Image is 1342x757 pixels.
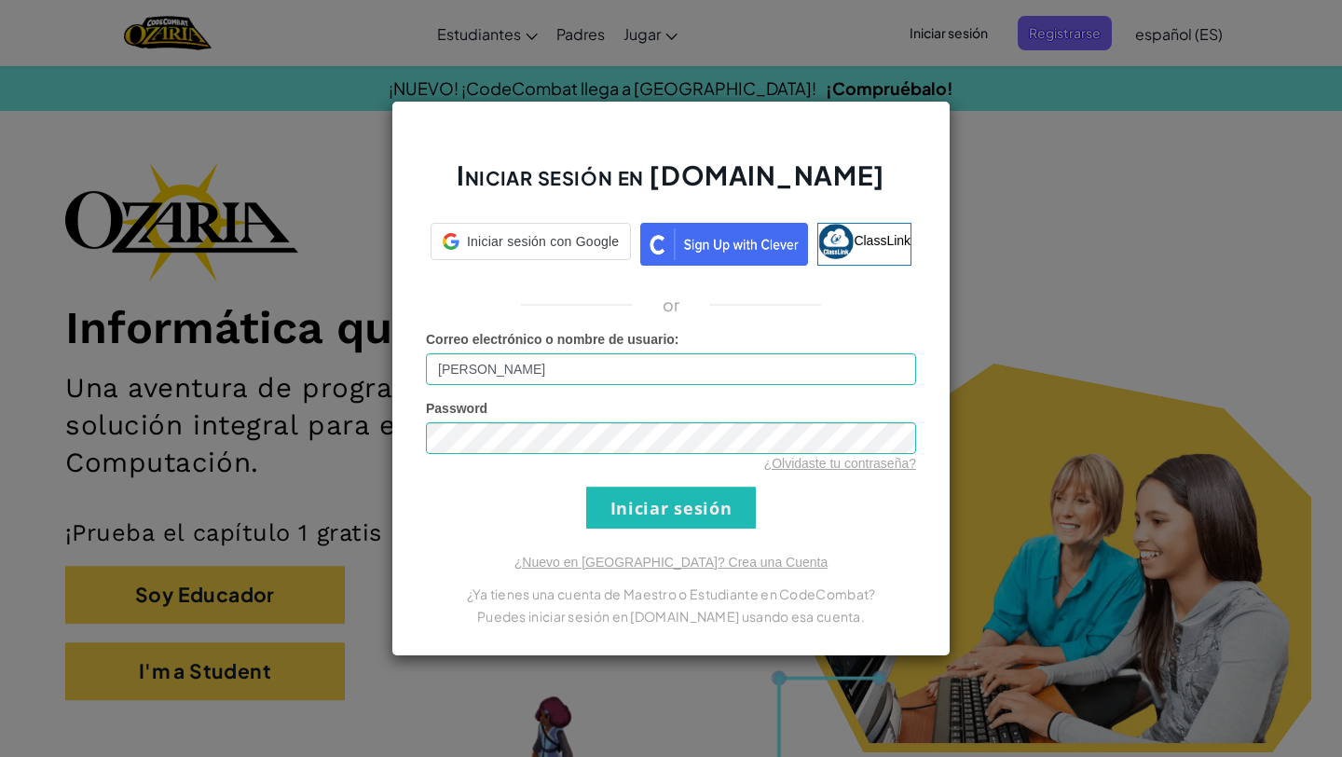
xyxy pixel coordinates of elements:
[431,223,631,260] div: Iniciar sesión con Google
[514,555,828,570] a: ¿Nuevo en [GEOGRAPHIC_DATA]? Crea una Cuenta
[818,224,854,259] img: classlink-logo-small.png
[431,223,631,266] a: Iniciar sesión con Google
[467,232,619,251] span: Iniciar sesión con Google
[854,233,911,248] span: ClassLink
[426,330,679,349] label: :
[426,605,916,627] p: Puedes iniciar sesión en [DOMAIN_NAME] usando esa cuenta.
[663,294,680,316] p: or
[764,456,916,471] a: ¿Olvidaste tu contraseña?
[586,487,756,529] input: Iniciar sesión
[640,223,808,266] img: clever_sso_button@2x.png
[426,158,916,212] h2: Iniciar sesión en [DOMAIN_NAME]
[426,332,675,347] span: Correo electrónico o nombre de usuario
[426,583,916,605] p: ¿Ya tienes una cuenta de Maestro o Estudiante en CodeCombat?
[426,401,487,416] span: Password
